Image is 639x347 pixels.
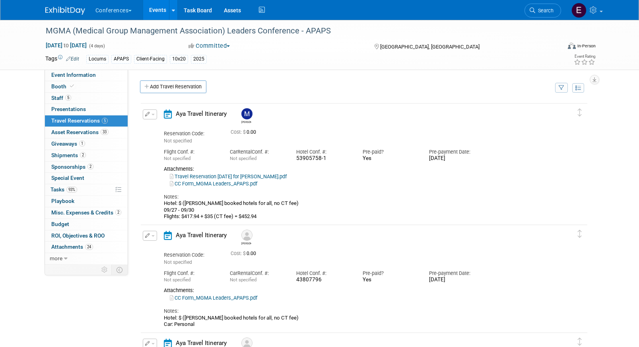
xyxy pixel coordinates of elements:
[191,55,207,63] div: 2025
[51,83,76,90] span: Booth
[514,41,596,53] div: Event Format
[429,155,445,161] span: [DATE]
[45,104,128,115] a: Presentations
[70,84,74,88] i: Booth reservation complete
[45,81,128,92] a: Booth
[241,241,251,245] div: McKenzie DiNome
[231,251,247,256] span: Cost: $
[164,287,550,294] div: Attachments:
[176,339,227,347] span: Aya Travel Itinerary
[164,315,550,328] div: Hotel: $ ([PERSON_NAME] booked hotels for all, no CT fee) Car: Personal
[85,244,93,250] span: 24
[51,164,93,170] span: Sponsorships
[535,8,554,14] span: Search
[568,43,576,49] img: Format-Inperson.png
[87,164,93,170] span: 2
[164,308,550,315] div: Notes:
[102,118,108,124] span: 5
[51,95,71,101] span: Staff
[230,156,256,161] span: Not specified
[45,219,128,230] a: Budget
[170,181,257,187] a: CC Form_MGMA Leaders_APAPS.pdf
[45,173,128,184] a: Special Event
[88,43,105,49] span: (4 days)
[45,207,128,218] a: Misc. Expenses & Credits2
[296,148,351,156] div: Hotel Conf. #:
[363,155,371,161] span: Yes
[164,130,219,137] div: Reservation Code:
[239,108,253,124] div: Maddie Cummings
[115,209,121,215] span: 2
[164,109,172,119] i: Aya Travel Itinerary
[51,72,96,78] span: Event Information
[164,193,550,201] div: Notes:
[380,44,480,50] span: [GEOGRAPHIC_DATA], [GEOGRAPHIC_DATA]
[50,186,77,193] span: Tasks
[164,270,218,277] div: Flight Conf. #:
[45,42,87,49] span: [DATE] [DATE]
[231,129,259,135] span: 0.00
[45,55,79,64] td: Tags
[51,175,84,181] span: Special Event
[45,150,128,161] a: Shipments2
[241,230,252,241] img: McKenzie DiNome
[66,187,77,193] span: 93%
[239,230,253,245] div: McKenzie DiNome
[51,232,105,239] span: ROI, Objectives & ROO
[45,242,128,253] a: Attachments24
[241,119,251,124] div: Maddie Cummings
[51,129,109,135] span: Asset Reservations
[574,55,595,58] div: Event Rating
[363,148,417,156] div: Pre-paid?
[429,148,484,156] div: Pre-payment Date:
[140,80,206,93] a: Add Travel Reservation
[45,230,128,242] a: ROI, Objectives & ROO
[101,129,109,135] span: 33
[524,4,561,18] a: Search
[45,196,128,207] a: Playbook
[363,270,417,277] div: Pre-paid?
[230,148,284,156] div: Car Conf. #:
[296,270,351,277] div: Hotel Conf. #:
[79,140,85,146] span: 1
[98,265,112,275] td: Personalize Event Tab Strip
[45,7,85,15] img: ExhibitDay
[45,127,128,138] a: Asset Reservations33
[51,117,108,124] span: Travel Reservations
[296,155,351,162] div: 53905758-1
[429,270,484,277] div: Pre-payment Date:
[170,55,188,63] div: 10x20
[164,231,172,240] i: Aya Travel Itinerary
[51,106,86,112] span: Presentations
[65,95,71,101] span: 5
[230,277,256,283] span: Not specified
[230,270,284,277] div: Car Conf. #:
[571,3,587,18] img: Erin Anderson
[51,209,121,216] span: Misc. Expenses & Credits
[62,42,70,49] span: to
[45,138,128,150] a: Giveaways1
[43,24,549,38] div: MGMA (Medical Group Management Association) Leaders Conference - APAPS
[164,200,550,220] div: Hotel: $ ([PERSON_NAME] booked hotels for all, no CT fee) 09/27 - 09/30 Flights: $417.94 + $35 (C...
[578,230,582,238] i: Click and drag to move item
[578,338,582,346] i: Click and drag to move item
[559,86,564,91] i: Filter by Traveler
[66,56,79,62] a: Edit
[241,108,252,119] img: Maddie Cummings
[231,129,247,135] span: Cost: $
[50,255,62,261] span: more
[170,173,287,179] a: Travel Reservation [DATE] for [PERSON_NAME].pdf
[176,110,227,117] span: Aya Travel Itinerary
[164,148,218,156] div: Flight Conf. #:
[164,156,190,161] span: Not specified
[577,43,596,49] div: In-Person
[111,55,131,63] div: APAPS
[186,42,233,50] button: Committed
[51,140,85,147] span: Giveaways
[51,244,93,250] span: Attachments
[170,295,257,301] a: CC Form_MGMA Leaders_APAPS.pdf
[231,251,259,256] span: 0.00
[296,277,351,283] div: 43807796
[237,270,252,276] span: Rental
[164,166,550,172] div: Attachments:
